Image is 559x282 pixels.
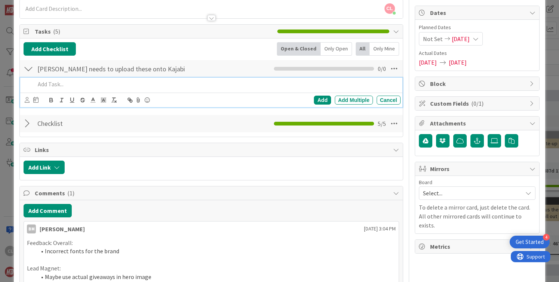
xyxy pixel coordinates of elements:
[430,242,526,251] span: Metrics
[35,27,273,36] span: Tasks
[40,224,85,233] div: [PERSON_NAME]
[419,180,432,185] span: Board
[364,225,396,233] span: [DATE] 3:04 PM
[419,49,535,57] span: Actual Dates
[35,145,389,154] span: Links
[36,247,395,255] li: Incorrect fonts for the brand
[35,62,198,75] input: Add Checklist...
[24,42,76,56] button: Add Checklist
[378,64,386,73] span: 0 / 0
[335,96,373,105] div: Add Multiple
[67,189,74,197] span: ( 1 )
[423,188,519,198] span: Select...
[543,234,550,241] div: 4
[16,1,34,10] span: Support
[27,224,36,233] div: BM
[24,161,65,174] button: Add Link
[35,189,389,198] span: Comments
[430,119,526,128] span: Attachments
[471,100,484,107] span: ( 0/1 )
[27,239,395,247] p: Feedback: Overall:
[277,42,321,56] div: Open & Closed
[378,119,386,128] span: 5 / 5
[516,238,544,246] div: Get Started
[419,24,535,31] span: Planned Dates
[430,79,526,88] span: Block
[430,8,526,17] span: Dates
[321,42,352,56] div: Only Open
[370,42,399,56] div: Only Mine
[53,28,60,35] span: ( 5 )
[510,236,550,248] div: Open Get Started checklist, remaining modules: 4
[24,204,72,217] button: Add Comment
[314,96,331,105] div: Add
[430,164,526,173] span: Mirrors
[27,264,395,273] p: Lead Magnet:
[419,58,437,67] span: [DATE]
[356,42,370,56] div: All
[419,203,535,230] p: To delete a mirror card, just delete the card. All other mirrored cards will continue to exists.
[384,3,395,14] span: CL
[423,34,443,43] span: Not Set
[36,273,395,281] li: Maybe use actual giveaways in hero image
[35,117,198,130] input: Add Checklist...
[452,34,470,43] span: [DATE]
[449,58,467,67] span: [DATE]
[377,96,401,105] div: Cancel
[430,99,526,108] span: Custom Fields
